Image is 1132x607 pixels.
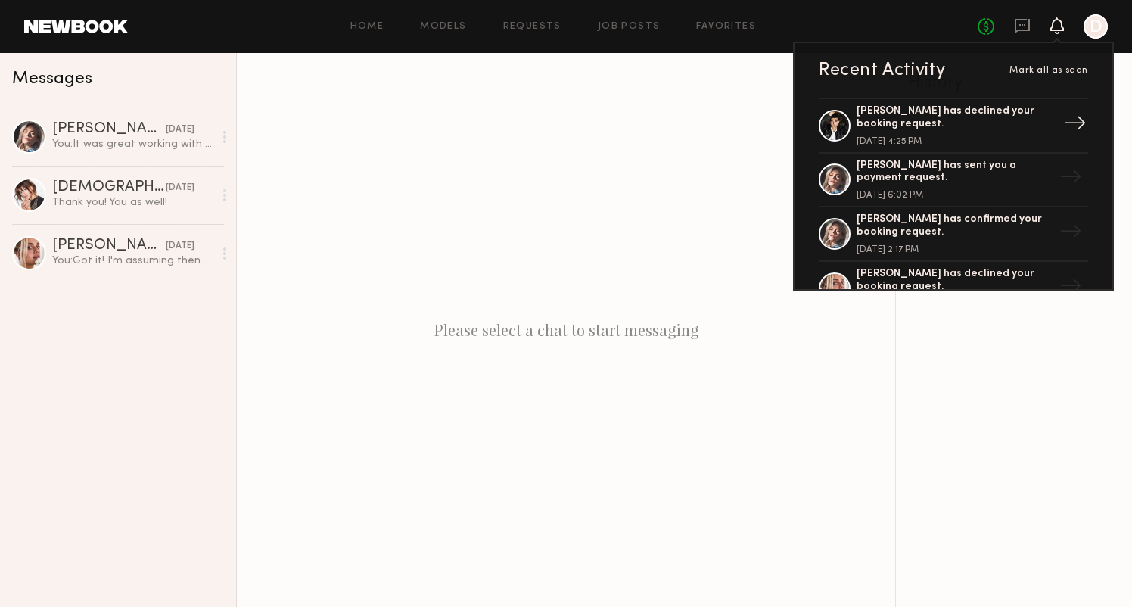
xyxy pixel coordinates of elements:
[420,22,466,32] a: Models
[237,53,895,607] div: Please select a chat to start messaging
[857,191,1053,200] div: [DATE] 6:02 PM
[52,137,213,151] div: You: It was great working with you!
[819,98,1088,154] a: [PERSON_NAME] has declined your booking request.[DATE] 4:25 PM→
[819,61,946,79] div: Recent Activity
[1053,269,1088,308] div: →
[166,181,194,195] div: [DATE]
[857,268,1053,294] div: [PERSON_NAME] has declined your booking request.
[1053,214,1088,254] div: →
[503,22,561,32] a: Requests
[1009,66,1088,75] span: Mark all as seen
[819,262,1088,316] a: [PERSON_NAME] has declined your booking request.→
[1058,106,1093,145] div: →
[857,137,1053,146] div: [DATE] 4:25 PM
[52,195,213,210] div: Thank you! You as well!
[1053,160,1088,199] div: →
[52,238,166,254] div: [PERSON_NAME]
[52,180,166,195] div: [DEMOGRAPHIC_DATA][PERSON_NAME]
[857,160,1053,185] div: [PERSON_NAME] has sent you a payment request.
[1084,14,1108,39] a: D
[819,154,1088,208] a: [PERSON_NAME] has sent you a payment request.[DATE] 6:02 PM→
[819,207,1088,262] a: [PERSON_NAME] has confirmed your booking request.[DATE] 2:17 PM→
[52,254,213,268] div: You: Got it! I'm assuming then that the following days are probably blocked off as well, moving s...
[166,123,194,137] div: [DATE]
[350,22,384,32] a: Home
[12,70,92,88] span: Messages
[166,239,194,254] div: [DATE]
[857,245,1053,254] div: [DATE] 2:17 PM
[52,122,166,137] div: [PERSON_NAME]
[696,22,756,32] a: Favorites
[857,105,1053,131] div: [PERSON_NAME] has declined your booking request.
[857,213,1053,239] div: [PERSON_NAME] has confirmed your booking request.
[598,22,661,32] a: Job Posts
